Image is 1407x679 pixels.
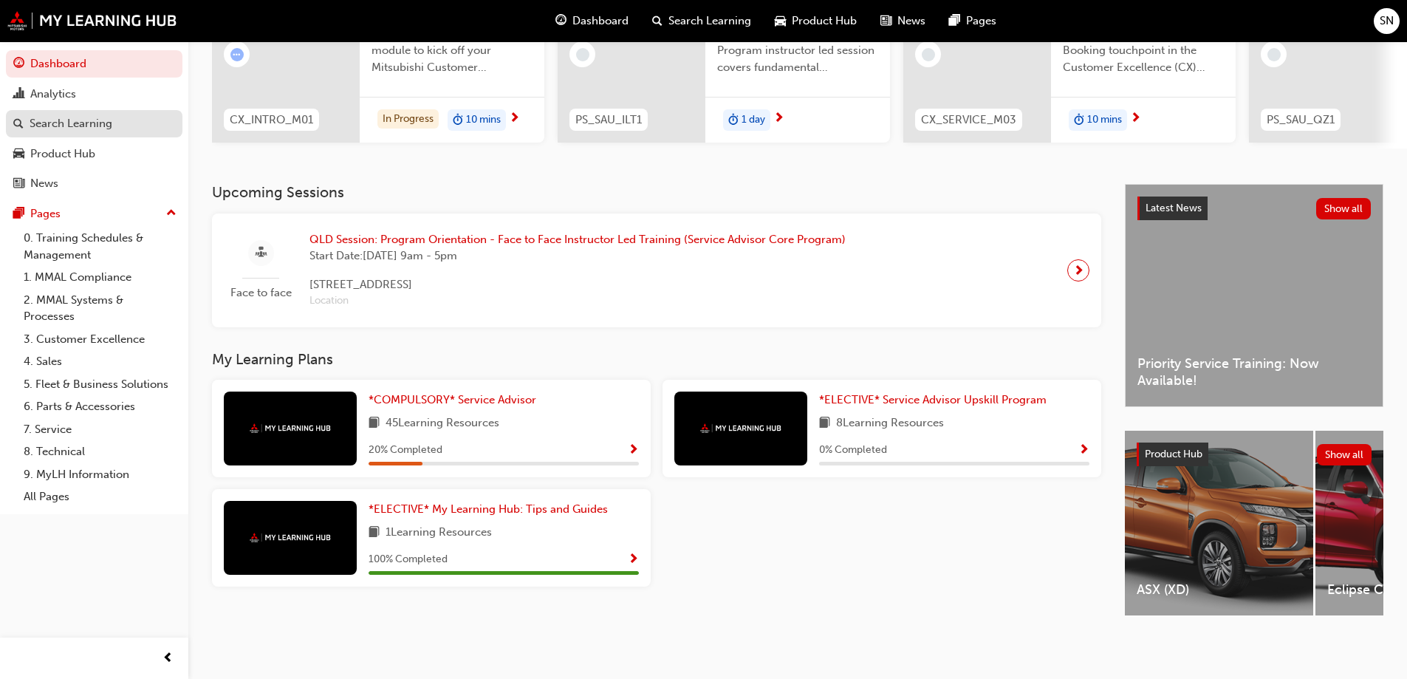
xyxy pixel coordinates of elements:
span: Priority Service Training: Now Available! [1137,355,1371,389]
span: Pages [966,13,996,30]
span: up-icon [166,204,177,223]
button: Pages [6,200,182,228]
a: Product HubShow all [1137,443,1372,466]
span: prev-icon [162,649,174,668]
span: next-icon [1130,112,1141,126]
span: CX_SERVICE_M03 [921,112,1016,129]
a: 1. MMAL Compliance [18,266,182,289]
a: *ELECTIVE* My Learning Hub: Tips and Guides [369,501,614,518]
span: Latest News [1146,202,1202,214]
a: search-iconSearch Learning [640,6,763,36]
a: 7. Service [18,418,182,441]
a: Latest NewsShow all [1137,197,1371,220]
span: 20 % Completed [369,442,442,459]
span: pages-icon [949,12,960,30]
a: News [6,170,182,197]
span: *ELECTIVE* My Learning Hub: Tips and Guides [369,502,608,516]
a: 8. Technical [18,440,182,463]
span: guage-icon [555,12,566,30]
span: 10 mins [1087,112,1122,129]
a: guage-iconDashboard [544,6,640,36]
span: ASX (XD) [1137,581,1301,598]
span: Product Hub [792,13,857,30]
span: learningRecordVerb_NONE-icon [1267,48,1281,61]
a: *ELECTIVE* Service Advisor Upskill Program [819,392,1052,409]
a: Dashboard [6,50,182,78]
span: search-icon [13,117,24,131]
span: Show Progress [628,553,639,567]
span: pages-icon [13,208,24,221]
img: mmal [700,423,781,433]
span: sessionType_FACE_TO_FACE-icon [256,244,267,262]
span: 100 % Completed [369,551,448,568]
div: Analytics [30,86,76,103]
a: Product Hub [6,140,182,168]
span: PS_SAU_QZ1 [1267,112,1335,129]
span: Develop your knowledge of the Booking touchpoint in the Customer Excellence (CX) Service journey. [1063,26,1224,76]
a: car-iconProduct Hub [763,6,869,36]
div: News [30,175,58,192]
span: next-icon [509,112,520,126]
span: learningRecordVerb_NONE-icon [576,48,589,61]
a: 4. Sales [18,350,182,373]
span: next-icon [1073,260,1084,281]
span: book-icon [369,524,380,542]
span: Face to face [224,284,298,301]
button: Show Progress [628,550,639,569]
h3: My Learning Plans [212,351,1101,368]
img: mmal [250,423,331,433]
span: search-icon [652,12,663,30]
button: Show all [1316,198,1372,219]
a: 5. Fleet & Business Solutions [18,373,182,396]
a: 9. MyLH Information [18,463,182,486]
button: Show all [1317,444,1372,465]
span: PS_SAU_ILT1 [575,112,642,129]
span: duration-icon [1074,111,1084,130]
button: DashboardAnalyticsSearch LearningProduct HubNews [6,47,182,200]
span: QLD Session: Program Orientation - Face to Face Instructor Led Training (Service Advisor Core Pro... [309,231,846,248]
span: Search Learning [668,13,751,30]
span: Show Progress [628,444,639,457]
span: Show Progress [1078,444,1089,457]
img: mmal [7,11,177,30]
span: 10 mins [466,112,501,129]
div: In Progress [377,109,439,129]
a: 6. Parts & Accessories [18,395,182,418]
span: Start Date: [DATE] 9am - 5pm [309,248,846,265]
a: 0. Training Schedules & Management [18,227,182,266]
span: news-icon [880,12,891,30]
button: Show Progress [628,441,639,460]
span: Location [309,293,846,310]
a: Latest NewsShow allPriority Service Training: Now Available! [1125,184,1383,407]
button: SN [1374,8,1400,34]
span: CX_INTRO_M01 [230,112,313,129]
span: News [897,13,925,30]
a: pages-iconPages [937,6,1008,36]
div: Pages [30,205,61,222]
span: *COMPULSORY* Service Advisor [369,393,536,406]
a: Analytics [6,81,182,108]
img: mmal [250,533,331,542]
span: car-icon [775,12,786,30]
span: 45 Learning Resources [386,414,499,433]
a: Face to faceQLD Session: Program Orientation - Face to Face Instructor Led Training (Service Advi... [224,225,1089,315]
div: Search Learning [30,115,112,132]
span: SN [1380,13,1394,30]
a: Search Learning [6,110,182,137]
span: guage-icon [13,58,24,71]
h3: Upcoming Sessions [212,184,1101,201]
a: All Pages [18,485,182,508]
span: 1 day [742,112,765,129]
button: Show Progress [1078,441,1089,460]
span: duration-icon [728,111,739,130]
span: learningRecordVerb_ATTEMPT-icon [230,48,244,61]
span: Product Hub [1145,448,1202,460]
span: book-icon [369,414,380,433]
span: Dashboard [572,13,629,30]
span: *ELECTIVE* Service Advisor Upskill Program [819,393,1047,406]
span: news-icon [13,177,24,191]
span: book-icon [819,414,830,433]
a: *COMPULSORY* Service Advisor [369,392,542,409]
span: car-icon [13,148,24,161]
